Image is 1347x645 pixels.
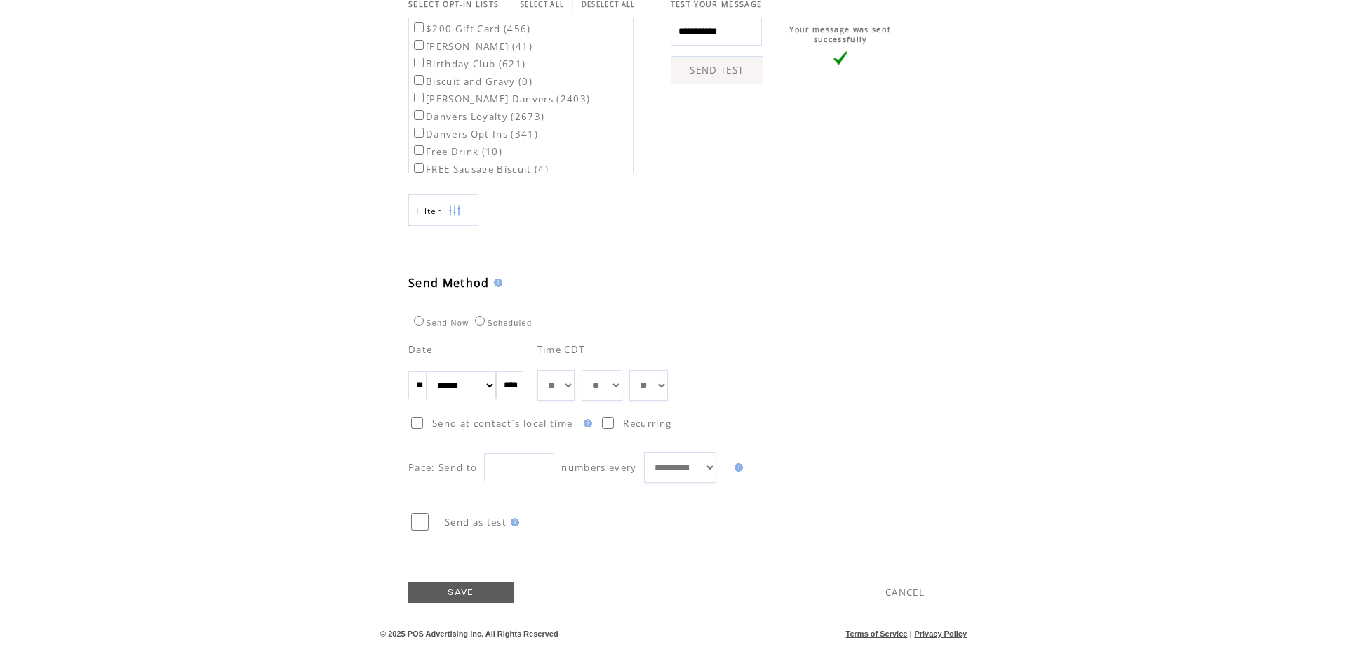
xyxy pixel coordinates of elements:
span: Send at contact`s local time [432,417,572,430]
label: Danvers Opt Ins (341) [411,128,538,140]
label: Danvers Loyalty (2673) [411,110,544,123]
input: Birthday Club (621) [414,58,424,67]
label: $200 Gift Card (456) [411,22,531,35]
label: Birthday Club (621) [411,58,525,70]
span: Recurring [623,417,671,430]
img: help.gif [730,463,743,472]
span: Date [408,343,432,356]
span: Send Method [408,275,490,291]
input: Danvers Opt Ins (341) [414,128,424,138]
label: Biscuit and Gravy (0) [411,75,532,88]
label: Free Drink (10) [411,145,502,158]
label: [PERSON_NAME] Danvers (2403) [411,93,590,105]
span: Your message was sent successfully [789,25,891,44]
span: Show filters [416,205,441,217]
input: Danvers Loyalty (2673) [414,110,424,120]
input: FREE Sausage Biscuit (4) [414,163,424,173]
span: | [910,630,912,638]
img: filters.png [448,195,461,227]
input: Biscuit and Gravy (0) [414,75,424,85]
a: Filter [408,194,478,226]
img: help.gif [490,279,502,287]
a: Privacy Policy [914,630,967,638]
a: SAVE [408,582,514,603]
a: Terms of Service [846,630,908,638]
a: CANCEL [885,586,925,599]
span: Pace: Send to [408,461,477,474]
input: Scheduled [475,316,485,326]
a: SEND TEST [671,56,763,84]
img: vLarge.png [833,51,847,65]
label: FREE Sausage Biscuit (4) [411,163,549,175]
label: Send Now [410,319,469,327]
label: Scheduled [471,319,532,327]
input: Free Drink (10) [414,145,424,155]
span: Time CDT [537,343,585,356]
span: Send as test [445,516,507,528]
input: Send Now [414,316,424,326]
input: [PERSON_NAME] Danvers (2403) [414,93,424,102]
label: [PERSON_NAME] (41) [411,40,532,53]
img: help.gif [579,419,592,427]
img: help.gif [507,518,519,526]
span: numbers every [561,461,636,474]
span: © 2025 POS Advertising Inc. All Rights Reserved [380,630,558,638]
input: $200 Gift Card (456) [414,22,424,32]
input: [PERSON_NAME] (41) [414,40,424,50]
